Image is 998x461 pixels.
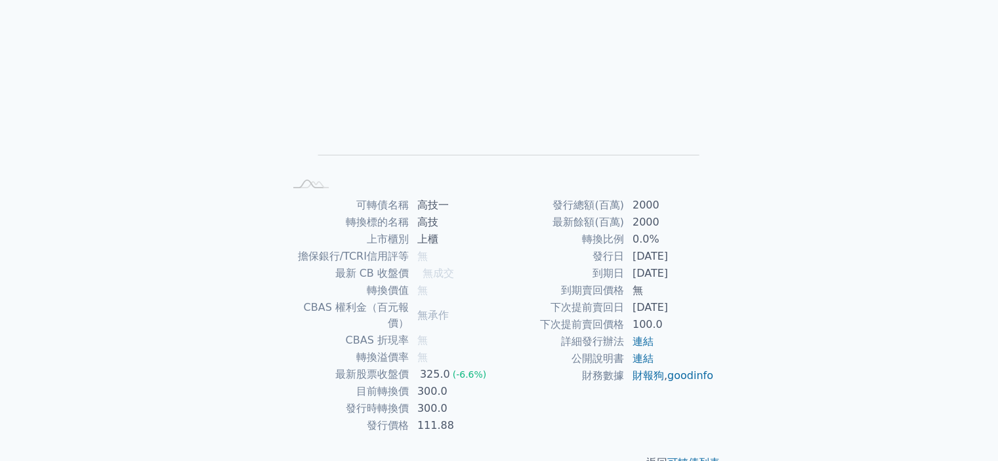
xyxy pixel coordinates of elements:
[499,316,625,333] td: 下次提前賣回價格
[409,231,499,248] td: 上櫃
[284,197,409,214] td: 可轉債名稱
[284,332,409,349] td: CBAS 折現率
[423,267,454,279] span: 無成交
[284,400,409,417] td: 發行時轉換價
[284,383,409,400] td: 目前轉換價
[499,333,625,350] td: 詳細發行辦法
[409,383,499,400] td: 300.0
[417,351,428,363] span: 無
[417,309,449,321] span: 無承作
[409,214,499,231] td: 高技
[667,369,713,382] a: goodinfo
[417,367,453,382] div: 325.0
[417,334,428,346] span: 無
[284,349,409,366] td: 轉換溢價率
[284,366,409,383] td: 最新股票收盤價
[284,299,409,332] td: CBAS 權利金（百元報價）
[499,367,625,384] td: 財務數據
[633,369,664,382] a: 財報狗
[499,231,625,248] td: 轉換比例
[409,400,499,417] td: 300.0
[499,299,625,316] td: 下次提前賣回日
[633,335,654,348] a: 連結
[284,231,409,248] td: 上市櫃別
[625,299,715,316] td: [DATE]
[417,250,428,262] span: 無
[625,197,715,214] td: 2000
[625,367,715,384] td: ,
[409,417,499,434] td: 111.88
[453,369,487,380] span: (-6.6%)
[284,282,409,299] td: 轉換價值
[625,248,715,265] td: [DATE]
[625,316,715,333] td: 100.0
[633,352,654,365] a: 連結
[499,265,625,282] td: 到期日
[499,282,625,299] td: 到期賣回價格
[306,18,699,174] g: Chart
[284,248,409,265] td: 擔保銀行/TCRI信用評等
[625,265,715,282] td: [DATE]
[284,265,409,282] td: 最新 CB 收盤價
[409,197,499,214] td: 高技一
[625,214,715,231] td: 2000
[284,417,409,434] td: 發行價格
[284,214,409,231] td: 轉換標的名稱
[499,197,625,214] td: 發行總額(百萬)
[499,214,625,231] td: 最新餘額(百萬)
[625,231,715,248] td: 0.0%
[499,350,625,367] td: 公開說明書
[417,284,428,296] span: 無
[499,248,625,265] td: 發行日
[625,282,715,299] td: 無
